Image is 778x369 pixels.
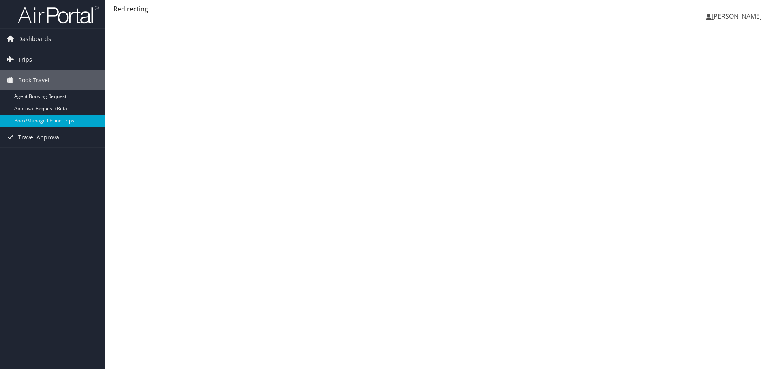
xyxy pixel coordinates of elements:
[18,49,32,70] span: Trips
[712,12,762,21] span: [PERSON_NAME]
[18,29,51,49] span: Dashboards
[113,4,770,14] div: Redirecting...
[18,127,61,147] span: Travel Approval
[18,5,99,24] img: airportal-logo.png
[706,4,770,28] a: [PERSON_NAME]
[18,70,49,90] span: Book Travel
